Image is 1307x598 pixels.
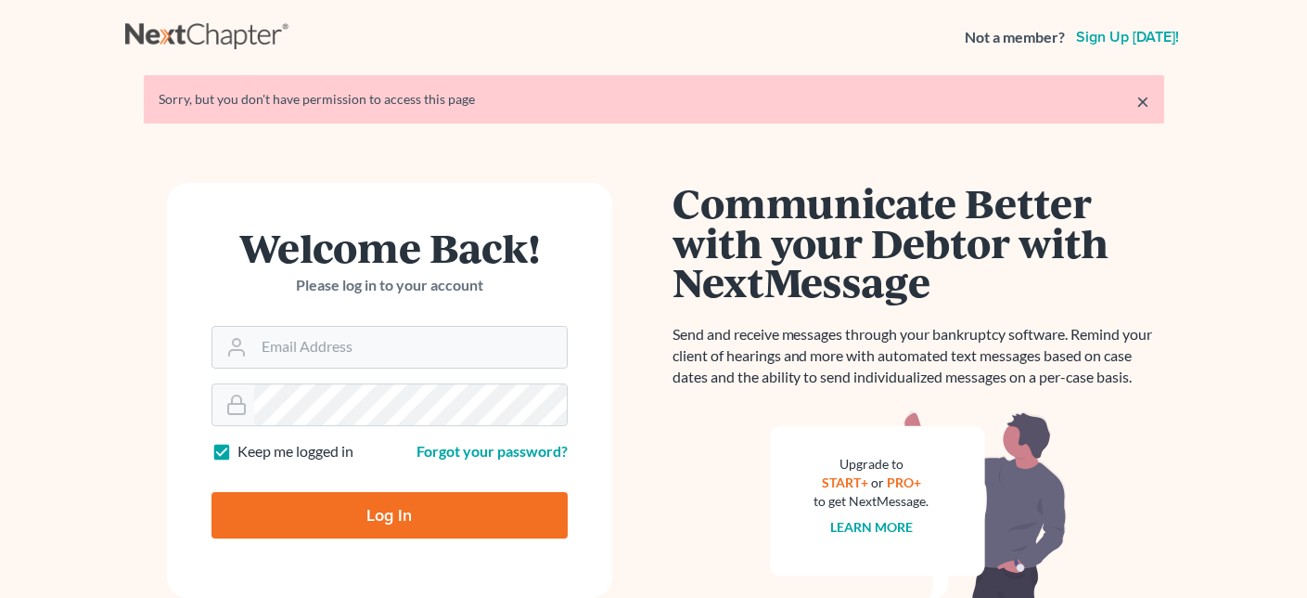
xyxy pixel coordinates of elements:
[254,327,567,368] input: Email Address
[1136,90,1149,112] a: ×
[814,455,929,474] div: Upgrade to
[211,492,568,539] input: Log In
[814,492,929,511] div: to get NextMessage.
[871,474,884,490] span: or
[416,442,568,460] a: Forgot your password?
[159,90,1149,109] div: Sorry, but you don't have permission to access this page
[673,183,1164,302] h1: Communicate Better with your Debtor with NextMessage
[211,275,568,296] p: Please log in to your account
[237,441,353,462] label: Keep me logged in
[1072,30,1183,45] a: Sign up [DATE]!
[822,474,868,490] a: START+
[830,519,913,535] a: Learn more
[673,324,1164,388] p: Send and receive messages through your bankruptcy software. Remind your client of hearings and mo...
[211,227,568,267] h1: Welcome Back!
[965,27,1065,48] strong: Not a member?
[887,474,921,490] a: PRO+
